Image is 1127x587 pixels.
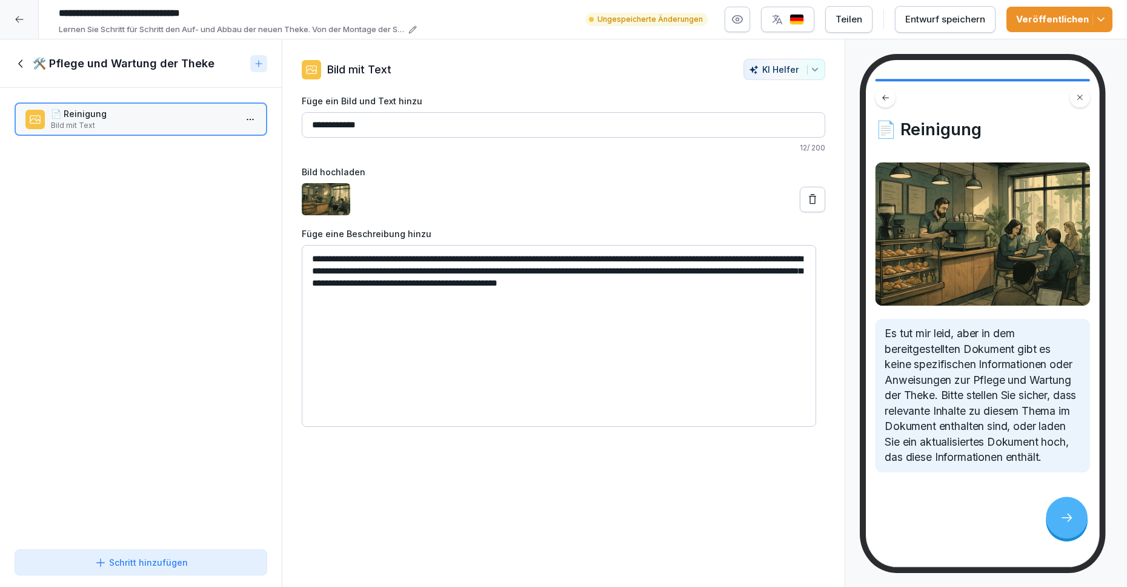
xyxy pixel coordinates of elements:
p: 12 / 200 [302,143,825,153]
h4: 📄 Reinigung [876,119,1090,139]
label: Füge eine Beschreibung hinzu [302,227,825,240]
p: 📄 Reinigung [51,107,236,120]
label: Bild hochladen [302,166,825,178]
div: Veröffentlichen [1016,13,1103,26]
img: Bild und Text Vorschau [876,163,1090,306]
div: Teilen [836,13,862,26]
p: Bild mit Text [327,61,391,78]
button: KI Helfer [743,59,825,80]
div: 📄 ReinigungBild mit Text [15,102,267,136]
div: Entwurf speichern [905,13,985,26]
button: Schritt hinzufügen [15,549,267,575]
img: xavm0pvwzawioijw9e44gdh5.png [302,183,350,215]
button: Veröffentlichen [1006,7,1112,32]
button: Entwurf speichern [895,6,996,33]
p: Lernen Sie Schritt für Schritt den Auf- und Abbau der neuen Theke. Von der Montage der Speedracks... [59,24,405,36]
p: Es tut mir leid, aber in dem bereitgestellten Dokument gibt es keine spezifischen Informationen o... [885,326,1080,465]
h1: 🛠️ Pflege und Wartung der Theke [33,56,214,71]
p: Bild mit Text [51,120,236,131]
div: Schritt hinzufügen [95,556,188,569]
label: Füge ein Bild und Text hinzu [302,95,825,107]
img: de.svg [790,14,804,25]
div: KI Helfer [749,64,820,75]
p: Ungespeicherte Änderungen [597,14,703,25]
button: Teilen [825,6,873,33]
